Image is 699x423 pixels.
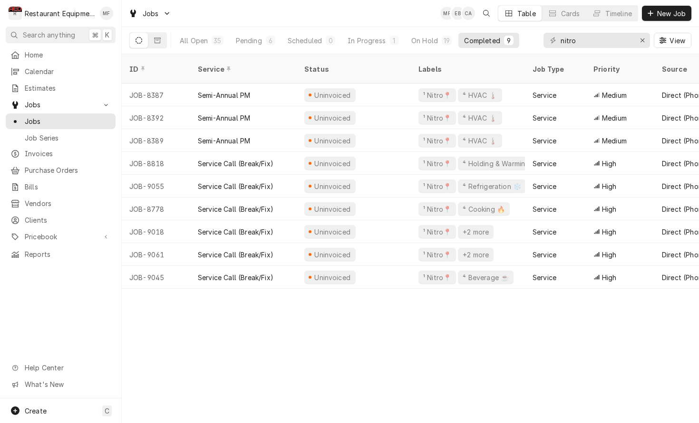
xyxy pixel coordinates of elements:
[6,229,116,244] a: Go to Pricebook
[6,360,116,376] a: Go to Help Center
[533,136,556,146] div: Service
[25,198,111,208] span: Vendors
[6,113,116,129] a: Jobs
[198,204,273,214] div: Service Call (Break/Fix)
[451,7,465,20] div: Emily Bird's Avatar
[25,9,95,19] div: Restaurant Equipment Diagnostics
[313,273,352,282] div: Uninvoiced
[100,7,113,20] div: MF
[313,136,352,146] div: Uninvoiced
[422,136,452,146] div: ¹ Nitro📍
[122,152,190,175] div: JOB-8818
[593,64,645,74] div: Priority
[422,181,452,191] div: ¹ Nitro📍
[198,90,250,100] div: Semi-Annual PM
[464,36,500,46] div: Completed
[236,36,262,46] div: Pending
[602,227,617,237] span: High
[517,9,536,19] div: Table
[198,273,273,282] div: Service Call (Break/Fix)
[602,273,617,282] span: High
[313,227,352,237] div: Uninvoiced
[440,7,454,20] div: MF
[6,179,116,195] a: Bills
[533,113,556,123] div: Service
[348,36,386,46] div: In Progress
[25,232,97,242] span: Pricebook
[6,97,116,113] a: Go to Jobs
[602,136,627,146] span: Medium
[462,181,522,191] div: ⁴ Refrigeration ❄️
[422,273,452,282] div: ¹ Nitro📍
[105,406,109,416] span: C
[642,6,691,21] button: New Job
[304,64,401,74] div: Status
[198,227,273,237] div: Service Call (Break/Fix)
[422,227,452,237] div: ¹ Nitro📍
[462,204,506,214] div: ⁴ Cooking 🔥
[462,90,498,100] div: ⁴ HVAC 🌡️
[462,159,540,169] div: ⁴ Holding & Warming ♨️
[440,7,454,20] div: Madyson Fisher's Avatar
[506,36,512,46] div: 9
[6,196,116,211] a: Vendors
[198,113,250,123] div: Semi-Annual PM
[6,162,116,178] a: Purchase Orders
[422,204,452,214] div: ¹ Nitro📍
[313,250,352,260] div: Uninvoiced
[25,215,111,225] span: Clients
[23,30,75,40] span: Search anything
[6,80,116,96] a: Estimates
[25,165,111,175] span: Purchase Orders
[6,246,116,262] a: Reports
[444,36,450,46] div: 19
[198,159,273,169] div: Service Call (Break/Fix)
[268,36,273,46] div: 6
[605,9,632,19] div: Timeline
[668,36,687,46] span: View
[328,36,333,46] div: 0
[533,90,556,100] div: Service
[214,36,221,46] div: 35
[462,113,498,123] div: ⁴ HVAC 🌡️
[602,90,627,100] span: Medium
[462,136,498,146] div: ⁴ HVAC 🌡️
[602,159,617,169] span: High
[422,113,452,123] div: ¹ Nitro📍
[602,181,617,191] span: High
[288,36,322,46] div: Scheduled
[451,7,465,20] div: EB
[462,250,490,260] div: +2 more
[313,204,352,214] div: Uninvoiced
[122,84,190,106] div: JOB-8387
[479,6,494,21] button: Open search
[25,407,47,415] span: Create
[25,149,111,159] span: Invoices
[6,47,116,63] a: Home
[6,376,116,392] a: Go to What's New
[418,64,517,74] div: Labels
[122,243,190,266] div: JOB-9061
[25,249,111,259] span: Reports
[313,159,352,169] div: Uninvoiced
[100,7,113,20] div: Madyson Fisher's Avatar
[462,273,510,282] div: ⁴ Beverage ☕
[602,113,627,123] span: Medium
[533,250,556,260] div: Service
[462,7,475,20] div: Chrissy Adams's Avatar
[25,133,111,143] span: Job Series
[25,363,110,373] span: Help Center
[533,227,556,237] div: Service
[92,30,98,40] span: ⌘
[122,197,190,220] div: JOB-8778
[602,250,617,260] span: High
[313,181,352,191] div: Uninvoiced
[9,7,22,20] div: Restaurant Equipment Diagnostics's Avatar
[180,36,208,46] div: All Open
[25,116,111,126] span: Jobs
[561,9,580,19] div: Cards
[313,113,352,123] div: Uninvoiced
[129,64,181,74] div: ID
[122,175,190,197] div: JOB-9055
[422,159,452,169] div: ¹ Nitro📍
